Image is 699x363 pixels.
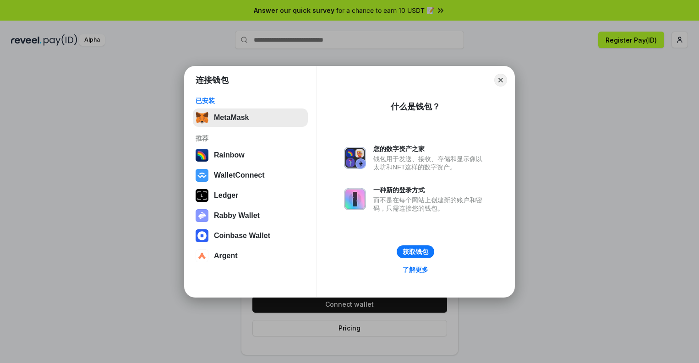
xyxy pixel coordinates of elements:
img: svg+xml,%3Csvg%20width%3D%2228%22%20height%3D%2228%22%20viewBox%3D%220%200%2028%2028%22%20fill%3D... [196,169,208,182]
div: 而不是在每个网站上创建新的账户和密码，只需连接您的钱包。 [373,196,487,212]
button: Close [494,74,507,87]
div: 什么是钱包？ [391,101,440,112]
div: Argent [214,252,238,260]
button: Rainbow [193,146,308,164]
button: Rabby Wallet [193,206,308,225]
div: 获取钱包 [403,248,428,256]
div: 推荐 [196,134,305,142]
img: svg+xml,%3Csvg%20xmlns%3D%22http%3A%2F%2Fwww.w3.org%2F2000%2Fsvg%22%20fill%3D%22none%22%20viewBox... [344,147,366,169]
a: 了解更多 [397,264,434,276]
div: Rabby Wallet [214,211,260,220]
div: Ledger [214,191,238,200]
img: svg+xml,%3Csvg%20width%3D%2228%22%20height%3D%2228%22%20viewBox%3D%220%200%2028%2028%22%20fill%3D... [196,229,208,242]
div: Rainbow [214,151,245,159]
button: Coinbase Wallet [193,227,308,245]
div: MetaMask [214,114,249,122]
button: 获取钱包 [397,245,434,258]
img: svg+xml,%3Csvg%20width%3D%22120%22%20height%3D%22120%22%20viewBox%3D%220%200%20120%20120%22%20fil... [196,149,208,162]
div: 您的数字资产之家 [373,145,487,153]
img: svg+xml,%3Csvg%20xmlns%3D%22http%3A%2F%2Fwww.w3.org%2F2000%2Fsvg%22%20width%3D%2228%22%20height%3... [196,189,208,202]
img: svg+xml,%3Csvg%20xmlns%3D%22http%3A%2F%2Fwww.w3.org%2F2000%2Fsvg%22%20fill%3D%22none%22%20viewBox... [196,209,208,222]
div: 一种新的登录方式 [373,186,487,194]
h1: 连接钱包 [196,75,229,86]
div: 钱包用于发送、接收、存储和显示像以太坊和NFT这样的数字资产。 [373,155,487,171]
div: 已安装 [196,97,305,105]
img: svg+xml,%3Csvg%20xmlns%3D%22http%3A%2F%2Fwww.w3.org%2F2000%2Fsvg%22%20fill%3D%22none%22%20viewBox... [344,188,366,210]
button: MetaMask [193,108,308,127]
div: 了解更多 [403,265,428,274]
div: Coinbase Wallet [214,232,270,240]
button: Ledger [193,186,308,205]
button: WalletConnect [193,166,308,184]
div: WalletConnect [214,171,265,179]
img: svg+xml,%3Csvg%20width%3D%2228%22%20height%3D%2228%22%20viewBox%3D%220%200%2028%2028%22%20fill%3D... [196,249,208,262]
img: svg+xml,%3Csvg%20fill%3D%22none%22%20height%3D%2233%22%20viewBox%3D%220%200%2035%2033%22%20width%... [196,111,208,124]
button: Argent [193,247,308,265]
